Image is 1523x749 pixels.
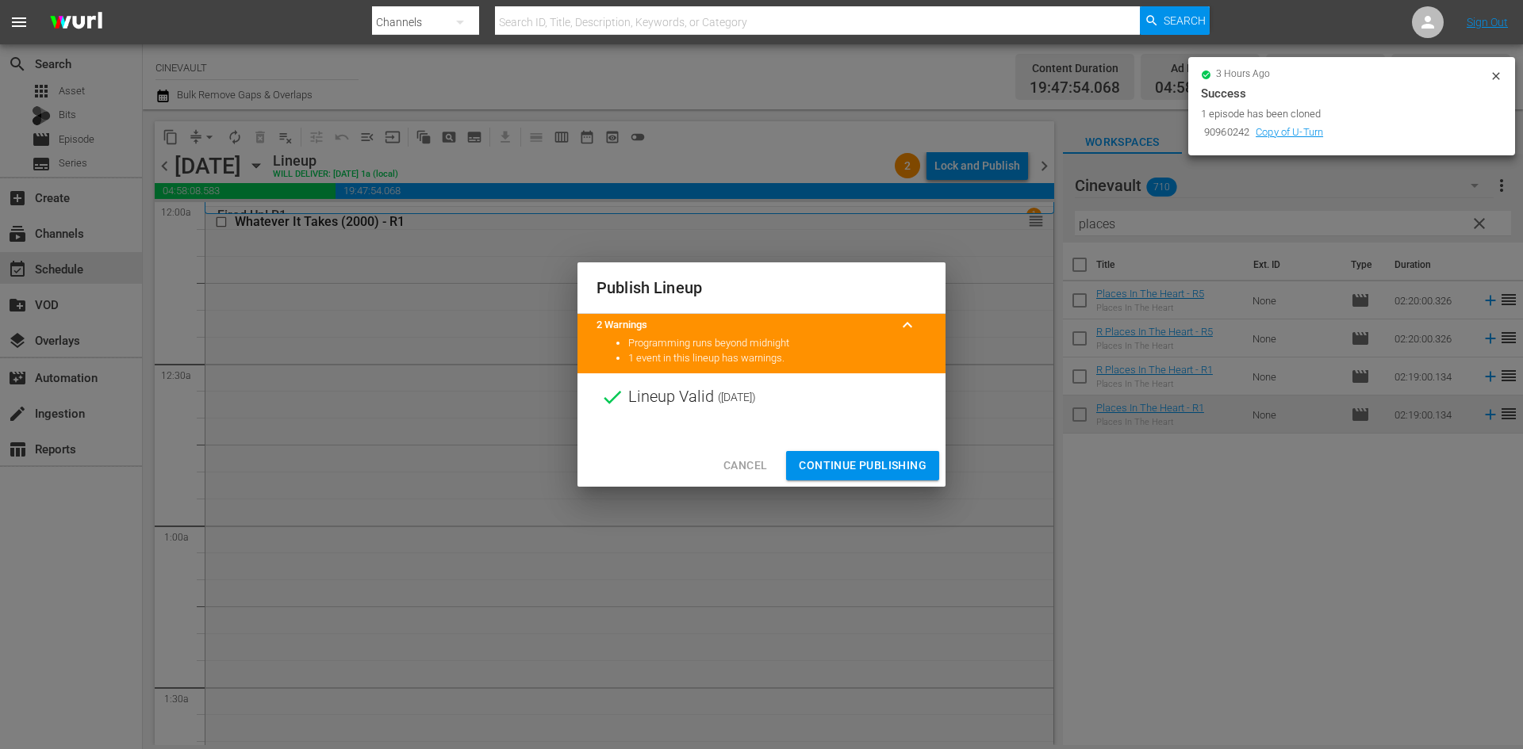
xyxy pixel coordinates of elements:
td: 90960242 [1201,122,1253,143]
img: ans4CAIJ8jUAAAAAAAAAAAAAAAAAAAAAAAAgQb4GAAAAAAAAAAAAAAAAAAAAAAAAJMjXAAAAAAAAAAAAAAAAAAAAAAAAgAT5G... [38,4,114,41]
span: Search [1164,6,1206,35]
span: 3 hours ago [1216,68,1270,81]
button: Continue Publishing [786,451,939,480]
button: Cancel [711,451,780,480]
span: menu [10,13,29,32]
span: ( [DATE] ) [718,385,756,409]
span: Continue Publishing [799,456,926,476]
li: 1 event in this lineup has warnings. [628,351,926,366]
button: keyboard_arrow_up [888,306,926,344]
div: 1 episode has been cloned [1201,106,1486,122]
title: 2 Warnings [597,318,888,333]
div: Lineup Valid [577,373,946,421]
h2: Publish Lineup [597,275,926,300]
span: Cancel [723,456,767,476]
div: Success [1201,84,1502,103]
li: Programming runs beyond midnight [628,336,926,351]
span: keyboard_arrow_up [898,315,917,334]
a: Copy of U-Turn [1256,126,1323,138]
a: Sign Out [1467,16,1508,29]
